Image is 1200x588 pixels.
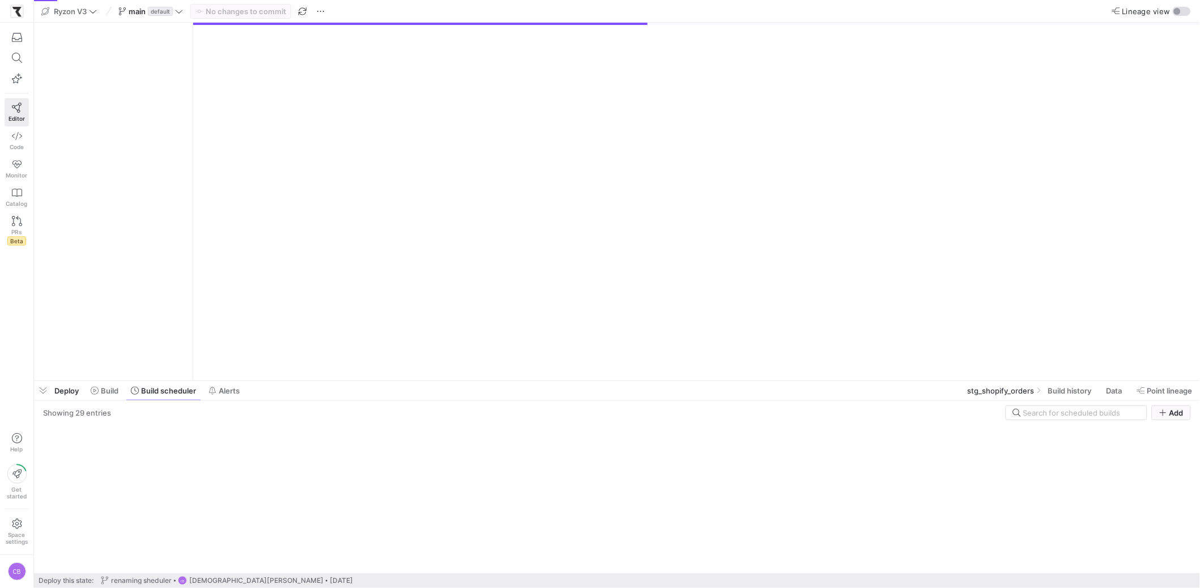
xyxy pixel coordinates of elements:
img: https://storage.googleapis.com/y42-prod-data-exchange/images/sBsRsYb6BHzNxH9w4w8ylRuridc3cmH4JEFn... [11,6,23,17]
span: Space settings [6,531,28,545]
button: Getstarted [5,460,29,504]
button: Alerts [203,381,245,400]
button: Data [1101,381,1130,400]
a: Spacesettings [5,514,29,550]
span: Build scheduler [141,386,196,395]
button: renaming shedulerCB[DEMOGRAPHIC_DATA][PERSON_NAME][DATE] [98,573,356,588]
span: [DEMOGRAPHIC_DATA][PERSON_NAME] [189,577,324,585]
span: Alerts [219,386,240,395]
a: PRsBeta [5,211,29,250]
input: Search for scheduled builds [1023,408,1140,417]
button: Add [1152,405,1191,420]
a: Monitor [5,155,29,183]
span: PRs [12,229,22,235]
span: Monitor [6,172,28,179]
button: Point lineage [1132,381,1198,400]
button: Ryzon V3 [39,4,100,19]
a: Catalog [5,183,29,211]
button: Build scheduler [126,381,201,400]
span: main [129,7,146,16]
span: default [148,7,173,16]
span: Help [10,446,24,452]
span: renaming sheduler [111,577,172,585]
button: Build [86,381,124,400]
span: Editor [8,115,25,122]
span: Add [1169,408,1184,417]
span: Build history [1048,386,1092,395]
a: https://storage.googleapis.com/y42-prod-data-exchange/images/sBsRsYb6BHzNxH9w4w8ylRuridc3cmH4JEFn... [5,2,29,21]
button: CB [5,560,29,583]
span: Ryzon V3 [54,7,87,16]
span: Deploy this state: [39,577,93,585]
a: Editor [5,98,29,126]
span: Data [1107,386,1122,395]
div: Showing 29 entries [43,408,111,417]
span: Beta [7,236,26,246]
span: Code [10,143,24,150]
span: Catalog [6,200,28,207]
span: Get started [7,486,27,500]
span: Point lineage [1147,386,1193,395]
span: Deploy [54,386,79,395]
span: Lineage view [1122,7,1171,16]
a: Code [5,126,29,155]
span: stg_shopify_orders [968,386,1035,395]
div: CB [178,576,187,585]
button: Help [5,428,29,458]
div: CB [8,562,26,581]
button: maindefault [116,4,186,19]
span: [DATE] [330,577,353,585]
span: Build [101,386,118,395]
button: Build history [1043,381,1099,400]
